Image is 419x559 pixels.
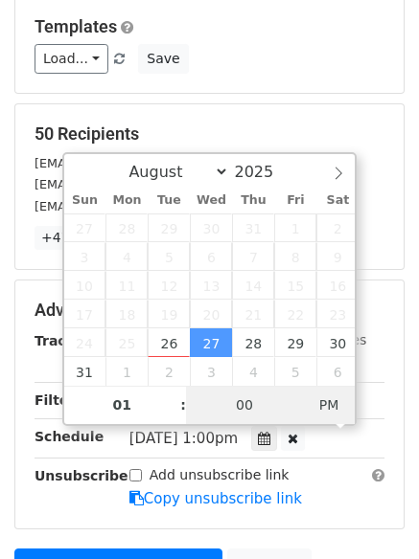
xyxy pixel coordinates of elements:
[232,242,274,271] span: August 7, 2025
[148,357,190,386] span: September 2, 2025
[274,328,316,357] span: August 29, 2025
[274,242,316,271] span: August 8, 2025
[35,333,99,348] strong: Tracking
[105,271,148,300] span: August 11, 2025
[316,357,359,386] span: September 6, 2025
[148,213,190,242] span: July 29, 2025
[274,194,316,207] span: Fri
[316,271,359,300] span: August 16, 2025
[105,194,148,207] span: Mon
[138,44,188,74] button: Save
[303,386,356,424] span: Click to toggle
[190,194,232,207] span: Wed
[129,490,302,507] a: Copy unsubscribe link
[190,213,232,242] span: July 30, 2025
[35,16,117,36] a: Templates
[316,213,359,242] span: August 2, 2025
[232,194,274,207] span: Thu
[64,386,181,424] input: Hour
[148,271,190,300] span: August 12, 2025
[190,328,232,357] span: August 27, 2025
[190,300,232,328] span: August 20, 2025
[148,328,190,357] span: August 26, 2025
[35,156,248,170] small: [EMAIL_ADDRESS][DOMAIN_NAME]
[316,194,359,207] span: Sat
[35,392,83,408] strong: Filters
[105,357,148,386] span: September 1, 2025
[232,357,274,386] span: September 4, 2025
[274,213,316,242] span: August 1, 2025
[274,357,316,386] span: September 5, 2025
[316,328,359,357] span: August 30, 2025
[105,242,148,271] span: August 4, 2025
[186,386,303,424] input: Minute
[35,199,248,213] small: [EMAIL_ADDRESS][DOMAIN_NAME]
[64,271,106,300] span: August 10, 2025
[180,386,186,424] span: :
[64,242,106,271] span: August 3, 2025
[35,226,115,250] a: +47 more
[274,271,316,300] span: August 15, 2025
[316,300,359,328] span: August 23, 2025
[232,271,274,300] span: August 14, 2025
[148,300,190,328] span: August 19, 2025
[232,328,274,357] span: August 28, 2025
[105,213,148,242] span: July 28, 2025
[148,242,190,271] span: August 5, 2025
[35,468,128,483] strong: Unsubscribe
[35,300,384,321] h5: Advanced
[190,357,232,386] span: September 3, 2025
[64,300,106,328] span: August 17, 2025
[35,44,108,74] a: Load...
[274,300,316,328] span: August 22, 2025
[35,177,248,191] small: [EMAIL_ADDRESS][DOMAIN_NAME]
[35,429,104,444] strong: Schedule
[148,194,190,207] span: Tue
[64,194,106,207] span: Sun
[232,300,274,328] span: August 21, 2025
[64,357,106,386] span: August 31, 2025
[316,242,359,271] span: August 9, 2025
[229,163,298,181] input: Year
[105,328,148,357] span: August 25, 2025
[105,300,148,328] span: August 18, 2025
[64,328,106,357] span: August 24, 2025
[35,123,384,145] h5: 50 Recipients
[150,465,290,485] label: Add unsubscribe link
[64,213,106,242] span: July 27, 2025
[232,213,274,242] span: July 31, 2025
[323,467,419,559] iframe: Chat Widget
[129,430,238,447] span: [DATE] 1:00pm
[190,242,232,271] span: August 6, 2025
[190,271,232,300] span: August 13, 2025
